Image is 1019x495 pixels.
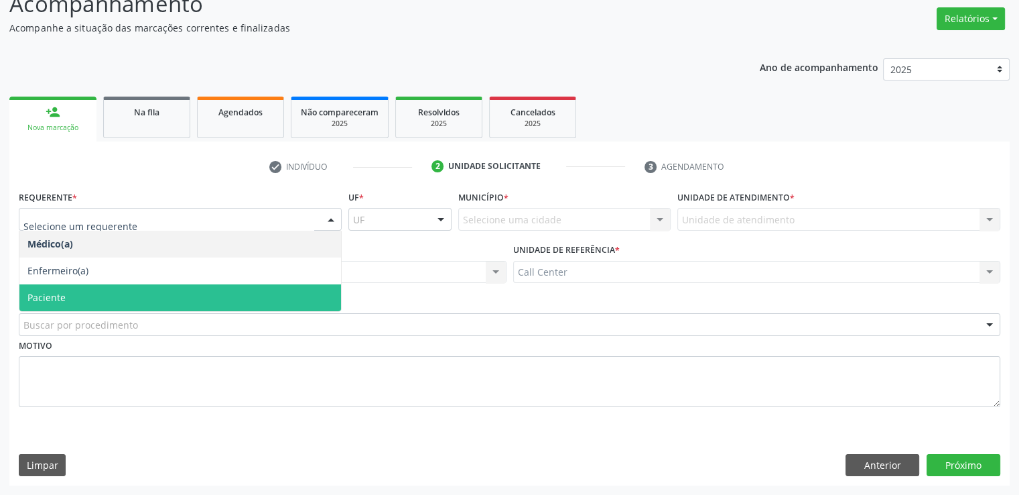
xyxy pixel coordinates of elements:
[937,7,1005,30] button: Relatórios
[27,291,66,304] span: Paciente
[134,107,159,118] span: Na fila
[431,160,444,172] div: 2
[23,213,314,239] input: Selecione um requerente
[27,237,73,250] span: Médico(a)
[19,187,77,208] label: Requerente
[511,107,555,118] span: Cancelados
[760,58,878,75] p: Ano de acompanhamento
[405,119,472,129] div: 2025
[9,21,709,35] p: Acompanhe a situação das marcações correntes e finalizadas
[499,119,566,129] div: 2025
[46,105,60,119] div: person_add
[23,318,138,332] span: Buscar por procedimento
[301,107,379,118] span: Não compareceram
[677,187,795,208] label: Unidade de atendimento
[19,336,52,357] label: Motivo
[927,454,1000,477] button: Próximo
[845,454,919,477] button: Anterior
[448,160,541,172] div: Unidade solicitante
[19,123,87,133] div: Nova marcação
[301,119,379,129] div: 2025
[27,264,88,277] span: Enfermeiro(a)
[348,187,364,208] label: UF
[458,187,508,208] label: Município
[513,240,620,261] label: Unidade de referência
[218,107,263,118] span: Agendados
[418,107,460,118] span: Resolvidos
[19,454,66,477] button: Limpar
[353,213,364,227] span: UF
